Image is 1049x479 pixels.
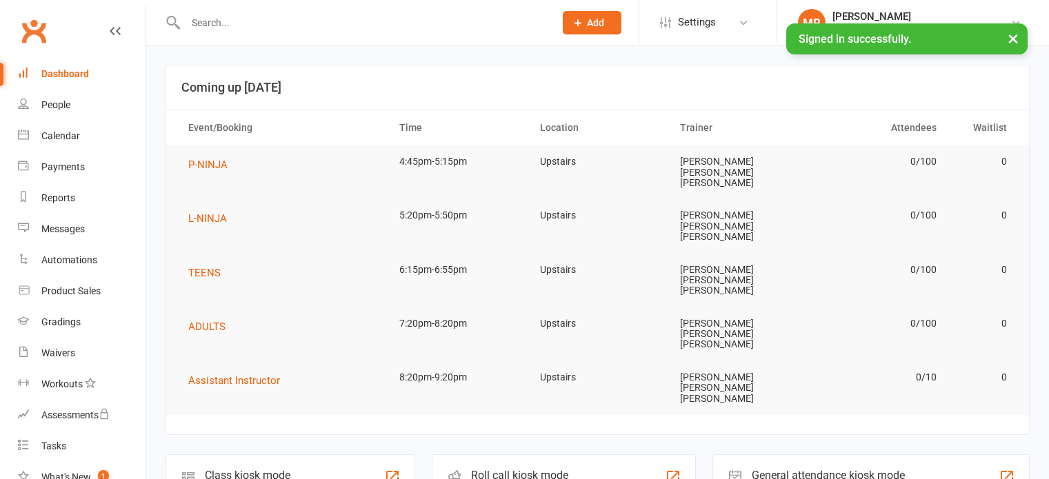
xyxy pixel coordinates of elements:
td: [PERSON_NAME] [PERSON_NAME] [PERSON_NAME] [668,254,808,307]
td: [PERSON_NAME] [PERSON_NAME] [PERSON_NAME] [668,145,808,199]
td: 6:15pm-6:55pm [387,254,528,286]
td: 8:20pm-9:20pm [387,361,528,394]
th: Attendees [808,110,949,145]
a: Product Sales [18,276,146,307]
button: Add [563,11,621,34]
th: Time [387,110,528,145]
div: Reports [41,192,75,203]
div: Dashboard [41,68,89,79]
td: Upstairs [528,361,668,394]
td: 0 [949,254,1019,286]
div: Payments [41,161,85,172]
h3: Coming up [DATE] [181,81,1014,94]
div: Messages [41,223,85,234]
div: Calendar [41,130,80,141]
th: Location [528,110,668,145]
button: P-NINJA [188,156,237,173]
div: Family Self Defence [GEOGRAPHIC_DATA] [832,23,1010,35]
div: Product Sales [41,285,101,296]
a: Reports [18,183,146,214]
div: Gradings [41,316,81,327]
td: 0/100 [808,199,949,232]
div: Automations [41,254,97,265]
button: L-NINJA [188,210,237,227]
div: People [41,99,70,110]
td: 0/100 [808,254,949,286]
th: Trainer [668,110,808,145]
span: L-NINJA [188,212,227,225]
a: Gradings [18,307,146,338]
div: Assessments [41,409,110,420]
a: Automations [18,245,146,276]
span: Signed in successfully. [799,32,911,45]
div: Waivers [41,347,75,358]
span: P-NINJA [188,159,228,171]
td: 0/100 [808,307,949,340]
a: Dashboard [18,59,146,90]
span: ADULTS [188,320,226,333]
a: Clubworx [17,14,51,48]
a: People [18,90,146,121]
a: Assessments [18,400,146,431]
a: Tasks [18,431,146,462]
td: 0 [949,307,1019,340]
div: [PERSON_NAME] [832,10,1010,23]
div: Workouts [41,378,83,389]
th: Waitlist [949,110,1019,145]
td: 7:20pm-8:20pm [387,307,528,340]
td: Upstairs [528,199,668,232]
div: MR [798,9,826,37]
span: Add [587,17,604,28]
td: Upstairs [528,307,668,340]
span: Assistant Instructor [188,374,280,387]
td: 4:45pm-5:15pm [387,145,528,178]
input: Search... [181,13,545,32]
span: Settings [678,7,716,38]
td: [PERSON_NAME] [PERSON_NAME] [PERSON_NAME] [668,361,808,415]
span: TEENS [188,267,221,279]
td: 5:20pm-5:50pm [387,199,528,232]
a: Payments [18,152,146,183]
td: 0/100 [808,145,949,178]
td: [PERSON_NAME] [PERSON_NAME] [PERSON_NAME] [668,199,808,253]
a: Waivers [18,338,146,369]
td: Upstairs [528,145,668,178]
th: Event/Booking [176,110,387,145]
button: Assistant Instructor [188,372,290,389]
a: Messages [18,214,146,245]
a: Workouts [18,369,146,400]
button: × [1001,23,1026,53]
td: 0/10 [808,361,949,394]
td: [PERSON_NAME] [PERSON_NAME] [PERSON_NAME] [668,307,808,361]
td: Upstairs [528,254,668,286]
a: Calendar [18,121,146,152]
button: ADULTS [188,318,235,335]
button: TEENS [188,265,230,281]
div: Tasks [41,440,66,451]
td: 0 [949,361,1019,394]
td: 0 [949,199,1019,232]
td: 0 [949,145,1019,178]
